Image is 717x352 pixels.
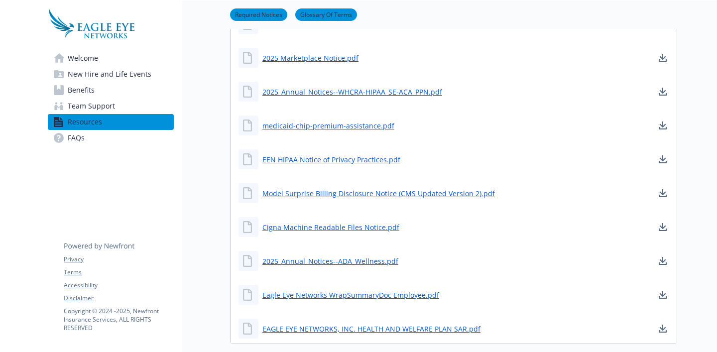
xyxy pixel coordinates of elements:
[64,294,173,303] a: Disclaimer
[262,87,442,97] a: 2025_Annual_Notices--WHCRA-HIPAA_SE-ACA_PPN.pdf
[68,98,115,114] span: Team Support
[657,119,669,131] a: download document
[48,66,174,82] a: New Hire and Life Events
[64,307,173,332] p: Copyright © 2024 - 2025 , Newfront Insurance Services, ALL RIGHTS RESERVED
[68,130,85,146] span: FAQs
[262,53,358,63] a: 2025 Marketplace Notice.pdf
[657,323,669,335] a: download document
[262,188,495,199] a: Model Surprise Billing Disclosure Notice (CMS Updated Version 2).pdf
[262,154,400,165] a: EEN HIPAA Notice of Privacy Practices.pdf
[262,222,399,233] a: Cigna Machine Readable Files Notice.pdf
[262,290,439,300] a: Eagle Eye Networks WrapSummaryDoc Employee.pdf
[64,281,173,290] a: Accessibility
[68,50,98,66] span: Welcome
[657,221,669,233] a: download document
[68,114,102,130] span: Resources
[262,256,398,266] a: 2025_Annual_Notices--ADA_Wellness.pdf
[64,255,173,264] a: Privacy
[48,82,174,98] a: Benefits
[262,324,480,334] a: EAGLE EYE NETWORKS, INC. HEALTH AND WELFARE PLAN SAR.pdf
[657,255,669,267] a: download document
[48,50,174,66] a: Welcome
[262,120,394,131] a: medicaid-chip-premium-assistance.pdf
[657,187,669,199] a: download document
[657,52,669,64] a: download document
[230,9,287,19] a: Required Notices
[657,289,669,301] a: download document
[64,268,173,277] a: Terms
[48,98,174,114] a: Team Support
[48,114,174,130] a: Resources
[48,130,174,146] a: FAQs
[295,9,357,19] a: Glossary Of Terms
[68,82,95,98] span: Benefits
[68,66,151,82] span: New Hire and Life Events
[657,153,669,165] a: download document
[657,86,669,98] a: download document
